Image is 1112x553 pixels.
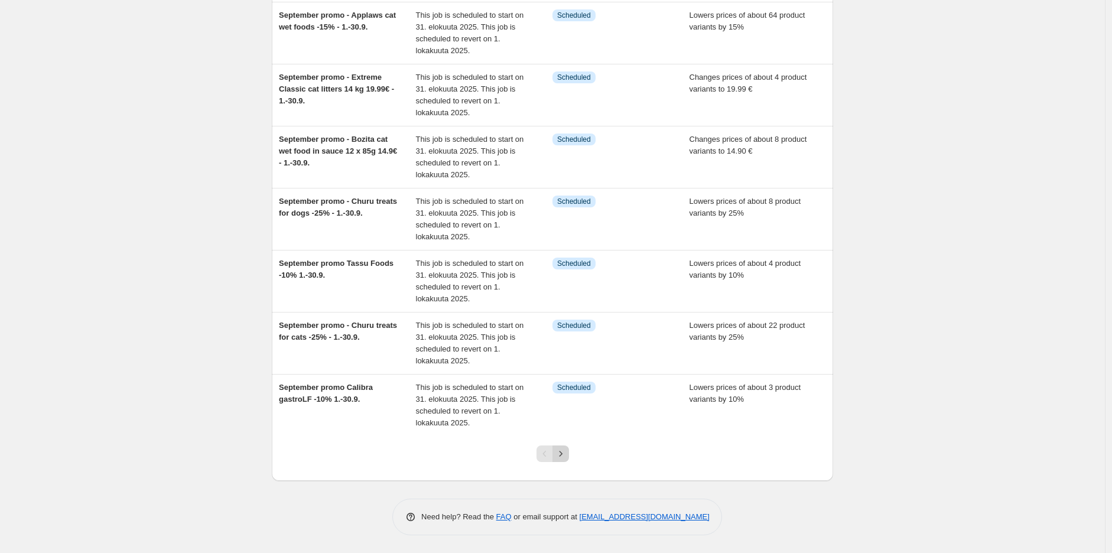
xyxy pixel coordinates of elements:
span: This job is scheduled to start on 31. elokuuta 2025. This job is scheduled to revert on 1. lokaku... [416,259,524,303]
span: Scheduled [557,73,591,82]
span: Scheduled [557,259,591,268]
span: This job is scheduled to start on 31. elokuuta 2025. This job is scheduled to revert on 1. lokaku... [416,11,524,55]
span: Scheduled [557,197,591,206]
span: Lowers prices of about 22 product variants by 25% [690,321,805,341]
span: September promo - Bozita cat wet food in sauce 12 x 85g 14.9€ - 1.-30.9. [279,135,397,167]
span: Need help? Read the [421,512,496,521]
a: FAQ [496,512,512,521]
span: Lowers prices of about 8 product variants by 25% [690,197,801,217]
span: This job is scheduled to start on 31. elokuuta 2025. This job is scheduled to revert on 1. lokaku... [416,73,524,117]
span: Scheduled [557,383,591,392]
button: Next [552,445,569,462]
span: Lowers prices of about 4 product variants by 10% [690,259,801,279]
span: This job is scheduled to start on 31. elokuuta 2025. This job is scheduled to revert on 1. lokaku... [416,321,524,365]
span: Lowers prices of about 64 product variants by 15% [690,11,805,31]
span: September promo - Extreme Classic cat litters 14 kg 19.99€ - 1.-30.9. [279,73,394,105]
span: This job is scheduled to start on 31. elokuuta 2025. This job is scheduled to revert on 1. lokaku... [416,383,524,427]
span: September promo - Applaws cat wet foods -15% - 1.-30.9. [279,11,396,31]
span: September promo Tassu Foods -10% 1.-30.9. [279,259,394,279]
span: Changes prices of about 4 product variants to 19.99 € [690,73,807,93]
span: This job is scheduled to start on 31. elokuuta 2025. This job is scheduled to revert on 1. lokaku... [416,197,524,241]
span: Scheduled [557,11,591,20]
span: September promo - Churu treats for dogs -25% - 1.-30.9. [279,197,397,217]
span: Changes prices of about 8 product variants to 14.90 € [690,135,807,155]
span: Scheduled [557,321,591,330]
span: This job is scheduled to start on 31. elokuuta 2025. This job is scheduled to revert on 1. lokaku... [416,135,524,179]
a: [EMAIL_ADDRESS][DOMAIN_NAME] [580,512,710,521]
span: Scheduled [557,135,591,144]
span: September promo Calibra gastroLF -10% 1.-30.9. [279,383,373,404]
span: or email support at [512,512,580,521]
span: Lowers prices of about 3 product variants by 10% [690,383,801,404]
span: September promo - Churu treats for cats -25% - 1.-30.9. [279,321,397,341]
nav: Pagination [537,445,569,462]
